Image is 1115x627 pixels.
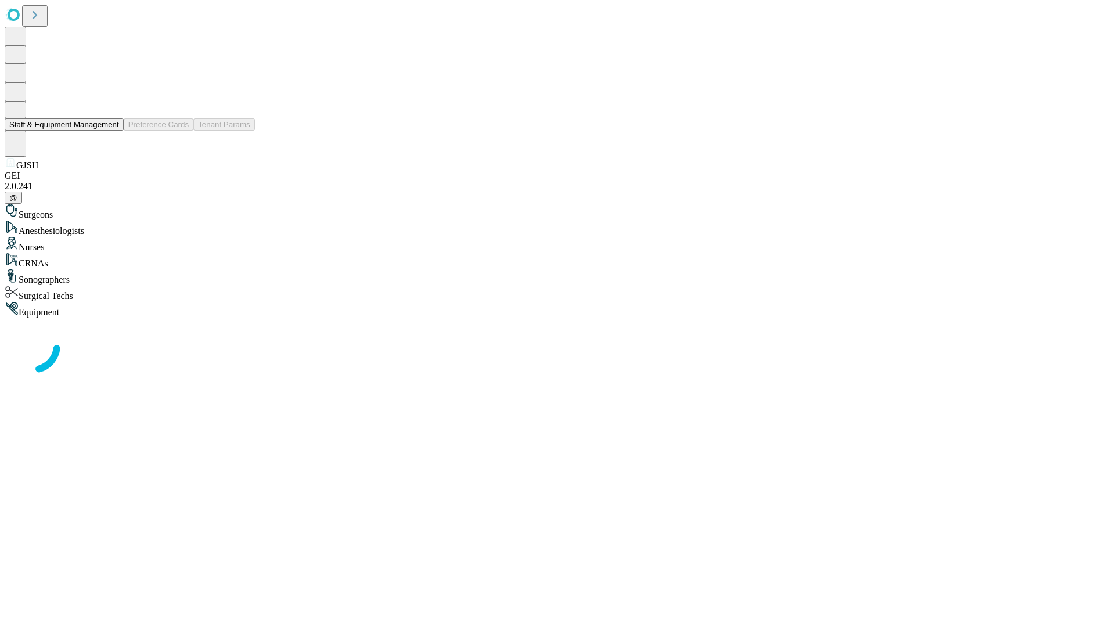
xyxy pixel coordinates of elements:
[5,301,1110,318] div: Equipment
[5,118,124,131] button: Staff & Equipment Management
[5,181,1110,192] div: 2.0.241
[124,118,193,131] button: Preference Cards
[5,285,1110,301] div: Surgical Techs
[5,204,1110,220] div: Surgeons
[5,253,1110,269] div: CRNAs
[9,193,17,202] span: @
[193,118,255,131] button: Tenant Params
[5,171,1110,181] div: GEI
[5,192,22,204] button: @
[5,220,1110,236] div: Anesthesiologists
[5,269,1110,285] div: Sonographers
[16,160,38,170] span: GJSH
[5,236,1110,253] div: Nurses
